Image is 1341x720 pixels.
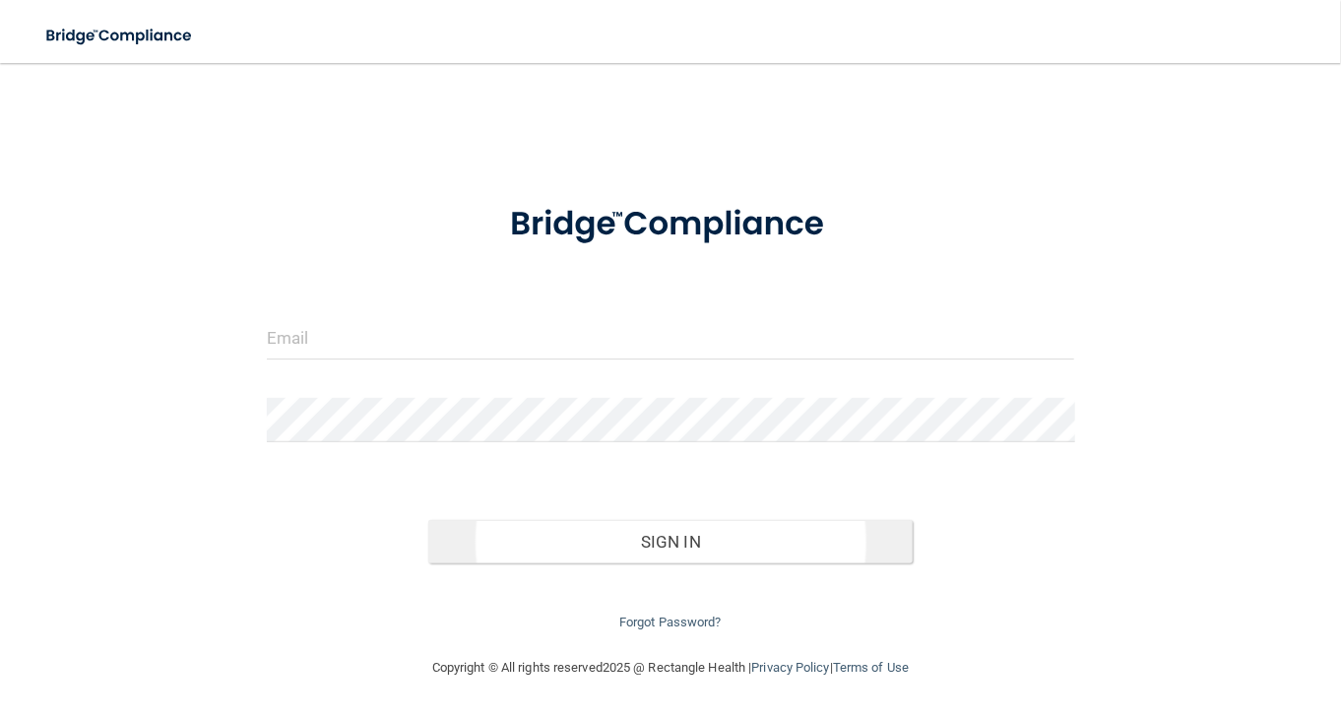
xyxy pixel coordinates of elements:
a: Privacy Policy [751,660,829,675]
input: Email [267,315,1075,360]
button: Sign In [428,520,913,563]
div: Copyright © All rights reserved 2025 @ Rectangle Health | | [311,636,1030,699]
img: bridge_compliance_login_screen.278c3ca4.svg [476,181,864,268]
a: Forgot Password? [619,615,722,629]
img: bridge_compliance_login_screen.278c3ca4.svg [30,16,211,56]
a: Terms of Use [833,660,909,675]
iframe: Drift Widget Chat Controller [1001,590,1317,668]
